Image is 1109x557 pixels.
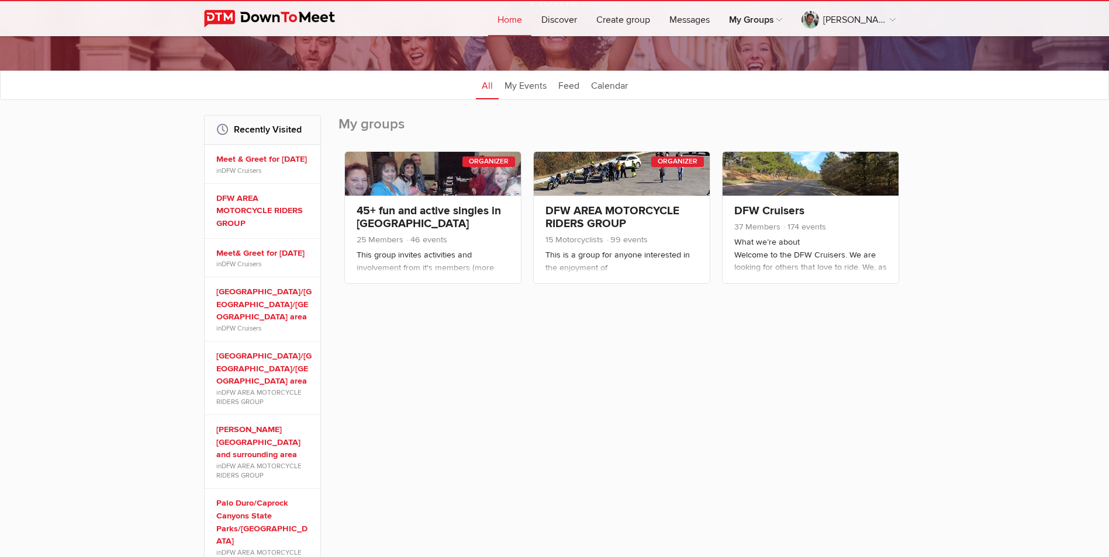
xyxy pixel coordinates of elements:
[222,260,261,268] a: DFW Cruisers
[338,115,906,145] h2: My groups
[216,166,312,175] span: in
[545,204,679,231] a: DFW AREA MOTORCYCLE RIDERS GROUP
[216,116,309,144] h2: Recently Visited
[216,350,312,388] a: [GEOGRAPHIC_DATA]/[GEOGRAPHIC_DATA]/[GEOGRAPHIC_DATA] area
[606,235,648,245] span: 99 events
[734,222,780,232] span: 37 Members
[585,70,634,99] a: Calendar
[462,156,515,167] div: Organizer
[216,388,312,406] span: in
[792,1,905,36] a: [PERSON_NAME]
[222,324,261,332] a: DFW Cruisers
[734,204,804,218] a: DFW Cruisers
[406,235,447,245] span: 46 events
[357,204,501,231] a: 45+ fun and active singles in [GEOGRAPHIC_DATA]
[357,249,509,307] p: This group invites activities and involvement from it's members (more than just an organizer cent...
[587,1,659,36] a: Create group
[499,70,552,99] a: My Events
[734,236,887,294] p: What we’re about Welcome to the DFW Cruisers. We are looking for others that love to ride. We, as...
[476,70,499,99] a: All
[783,222,826,232] span: 174 events
[545,235,603,245] span: 15 Motorcyclists
[216,462,302,479] a: DFW AREA MOTORCYCLE RIDERS GROUP
[660,1,719,36] a: Messages
[216,247,312,260] a: Meet& Greet for [DATE]
[216,259,312,269] span: in
[552,70,585,99] a: Feed
[357,235,403,245] span: 25 Members
[532,1,586,36] a: Discover
[216,286,312,323] a: [GEOGRAPHIC_DATA]/[GEOGRAPHIC_DATA]/[GEOGRAPHIC_DATA] area
[216,153,312,166] a: Meet & Greet for [DATE]
[216,461,312,480] span: in
[216,388,302,406] a: DFW AREA MOTORCYCLE RIDERS GROUP
[720,1,792,36] a: My Groups
[204,10,353,27] img: DownToMeet
[488,1,531,36] a: Home
[222,166,261,175] a: DFW Cruisers
[216,497,312,547] a: Palo Duro/Caprock Canyons State Parks/[GEOGRAPHIC_DATA]
[216,423,312,461] a: [PERSON_NAME][GEOGRAPHIC_DATA] and surrounding area
[216,192,312,230] a: DFW AREA MOTORCYCLE RIDERS GROUP
[216,323,312,333] span: in
[651,156,704,167] div: Organizer
[545,249,698,307] p: This is a group for anyone interested in the enjoyment of motorcycles/motorcycling. We enjoy ridi...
